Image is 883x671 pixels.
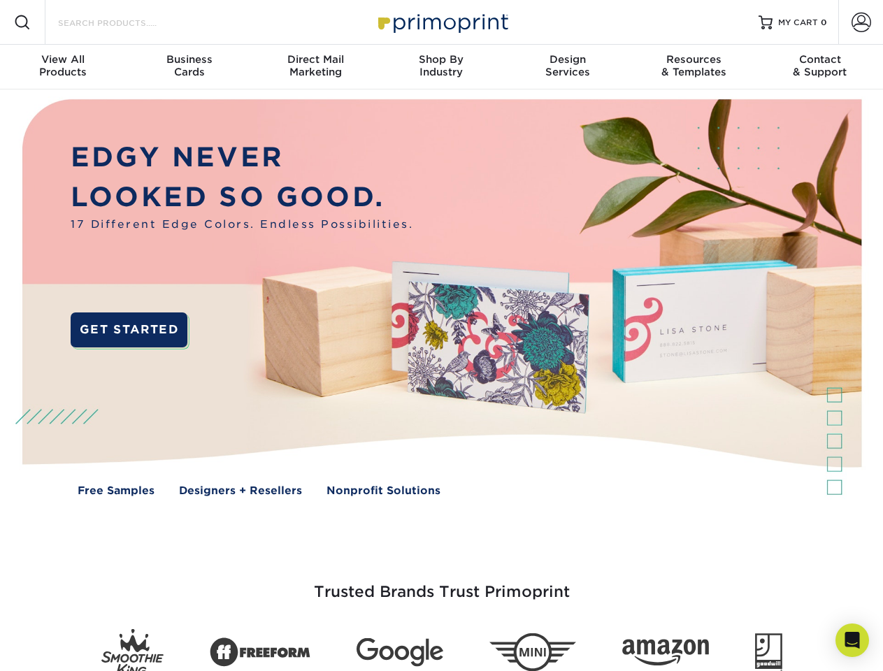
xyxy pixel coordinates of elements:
p: EDGY NEVER [71,138,413,178]
h3: Trusted Brands Trust Primoprint [33,549,851,618]
a: Contact& Support [757,45,883,89]
a: BusinessCards [126,45,252,89]
img: Primoprint [372,7,512,37]
span: Shop By [378,53,504,66]
span: 0 [821,17,827,27]
a: Direct MailMarketing [252,45,378,89]
span: Business [126,53,252,66]
span: Contact [757,53,883,66]
a: Nonprofit Solutions [326,483,440,499]
div: Marketing [252,53,378,78]
div: & Templates [631,53,756,78]
img: Amazon [622,640,709,666]
input: SEARCH PRODUCTS..... [57,14,193,31]
a: Resources& Templates [631,45,756,89]
span: Direct Mail [252,53,378,66]
div: Industry [378,53,504,78]
a: Designers + Resellers [179,483,302,499]
img: Google [357,638,443,667]
span: 17 Different Edge Colors. Endless Possibilities. [71,217,413,233]
div: Cards [126,53,252,78]
a: DesignServices [505,45,631,89]
span: Design [505,53,631,66]
span: Resources [631,53,756,66]
span: MY CART [778,17,818,29]
div: Services [505,53,631,78]
a: Shop ByIndustry [378,45,504,89]
div: Open Intercom Messenger [835,623,869,657]
img: Goodwill [755,633,782,671]
a: Free Samples [78,483,155,499]
p: LOOKED SO GOOD. [71,178,413,217]
a: GET STARTED [71,312,187,347]
div: & Support [757,53,883,78]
